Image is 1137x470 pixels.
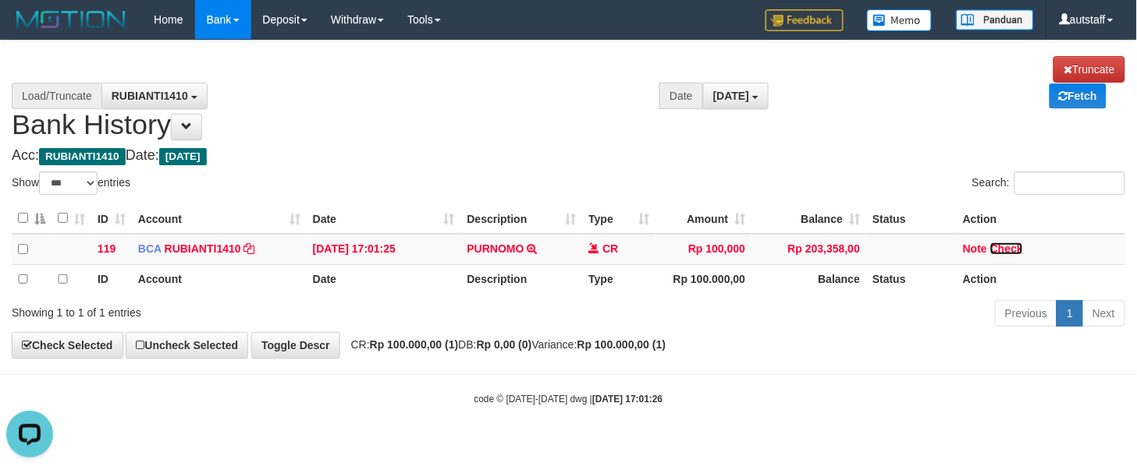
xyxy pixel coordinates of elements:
th: Account: activate to sort column ascending [132,203,307,234]
a: PURNOMO [467,242,524,255]
th: Date: activate to sort column ascending [307,203,461,234]
th: ID: activate to sort column ascending [91,203,132,234]
small: code © [DATE]-[DATE] dwg | [474,394,663,405]
th: Balance [751,264,866,294]
a: Next [1082,300,1125,327]
a: Check Selected [12,332,123,359]
button: RUBIANTI1410 [101,83,208,109]
div: Showing 1 to 1 of 1 entries [12,299,462,320]
span: 119 [98,242,115,255]
th: Action [957,264,1125,294]
th: Balance: activate to sort column ascending [751,203,866,234]
strong: [DATE] 17:01:26 [592,394,663,405]
img: panduan.png [956,9,1034,30]
a: Truncate [1054,56,1125,83]
strong: Rp 100.000,00 (1) [577,338,666,351]
select: Showentries [39,171,98,195]
h1: Bank History [12,56,1125,140]
a: Copy RUBIANTI1410 to clipboard [244,242,255,255]
input: Search: [1014,171,1125,195]
td: Rp 203,358,00 [751,234,866,264]
span: [DATE] [713,90,749,102]
div: Date [659,83,703,109]
td: [DATE] 17:01:25 [307,234,461,264]
a: Note [963,242,987,255]
th: Status [866,203,957,234]
label: Search: [972,171,1125,195]
img: Button%20Memo.svg [867,9,933,31]
th: Account [132,264,307,294]
button: Open LiveChat chat widget [6,6,53,53]
th: Description: activate to sort column ascending [461,203,583,234]
span: CR [602,242,618,255]
th: Action [957,203,1125,234]
h4: Acc: Date: [12,148,1125,164]
a: Fetch [1050,83,1107,108]
th: Type [582,264,656,294]
span: [DATE] [159,148,207,165]
a: Previous [995,300,1057,327]
a: 1 [1057,300,1083,327]
th: Amount: activate to sort column ascending [656,203,751,234]
strong: Rp 0,00 (0) [477,338,532,351]
td: Rp 100,000 [656,234,751,264]
span: BCA [138,242,162,255]
img: MOTION_logo.png [12,8,130,31]
a: Check [990,242,1023,255]
th: Description [461,264,583,294]
th: Date [307,264,461,294]
th: Status [866,264,957,294]
label: Show entries [12,171,130,195]
img: Feedback.jpg [766,9,844,31]
th: : activate to sort column descending [12,203,52,234]
span: RUBIANTI1410 [112,90,188,102]
a: RUBIANTI1410 [165,242,241,255]
th: : activate to sort column ascending [52,203,91,234]
strong: Rp 100.000,00 (1) [370,338,459,351]
th: Rp 100.000,00 [656,264,751,294]
a: Uncheck Selected [126,332,248,359]
span: RUBIANTI1410 [39,148,126,165]
a: Toggle Descr [251,332,340,359]
div: Load/Truncate [12,83,101,109]
button: [DATE] [703,83,769,109]
span: CR: DB: Variance: [343,338,666,351]
th: Type: activate to sort column ascending [582,203,656,234]
th: ID [91,264,132,294]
